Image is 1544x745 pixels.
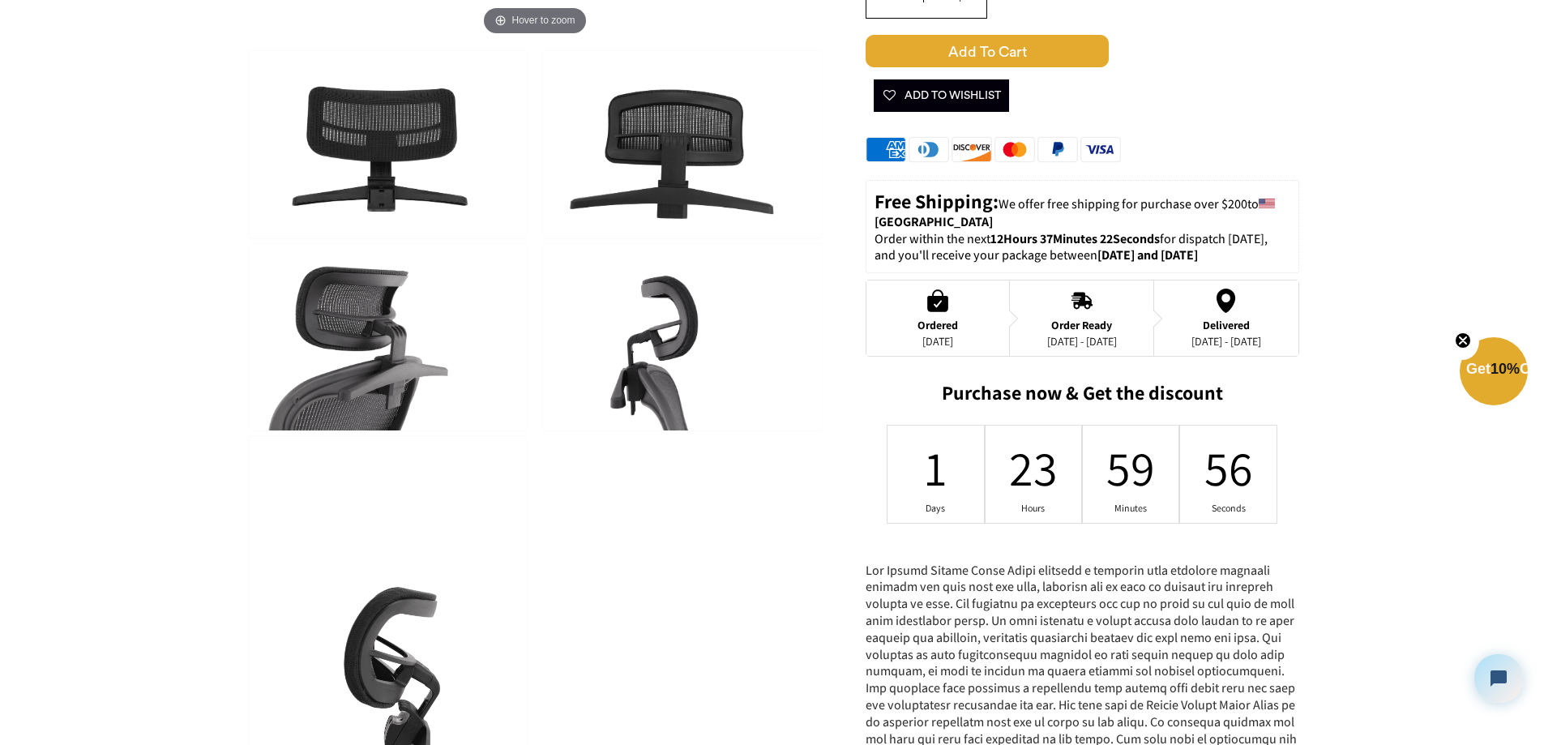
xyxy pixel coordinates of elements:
div: 59 [1120,436,1141,499]
div: [DATE] [917,335,958,348]
div: Hours [1023,502,1044,515]
strong: [DATE] and [DATE] [1097,246,1198,263]
div: [DATE] - [DATE] [1047,335,1117,348]
strong: Free Shipping: [875,188,999,214]
iframe: Tidio Chat [1461,640,1537,717]
span: 10% [1491,361,1520,377]
div: Ordered [917,319,958,332]
div: [DATE] - [DATE] [1191,335,1261,348]
button: Add to Cart [866,35,1299,67]
span: We offer free shipping for purchase over $200 [999,195,1247,212]
div: 23 [1023,436,1044,499]
button: Add To Wishlist [874,79,1009,112]
p: to [875,189,1290,231]
div: Days [926,502,947,515]
img: Headrest For Classic Herman Miller Aeron Chair - chairorama [249,51,527,238]
div: Delivered [1191,319,1261,332]
div: Seconds [1218,502,1239,515]
div: 56 [1218,436,1239,499]
img: Headrest For Classic Herman Miller Aeron Chair - chairorama [543,244,821,430]
img: Headrest For Classic Herman Miller Aeron Chair - chairorama [249,244,527,430]
strong: [GEOGRAPHIC_DATA] [875,213,993,230]
span: 12Hours 37Minutes 22Seconds [990,230,1160,247]
div: 1 [926,436,947,499]
button: Close teaser [1447,323,1479,360]
span: Get Off [1466,361,1541,377]
h2: Purchase now & Get the discount [866,381,1299,413]
div: Order Ready [1047,319,1117,332]
div: Get10%OffClose teaser [1460,339,1528,407]
p: Order within the next for dispatch [DATE], and you'll receive your package between [875,231,1290,265]
span: Add To Wishlist [882,79,1001,112]
span: Add to Cart [866,35,1109,67]
img: Headrest For Classic Herman Miller Aeron Chair - chairorama [543,51,821,238]
div: Minutes [1120,502,1141,515]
